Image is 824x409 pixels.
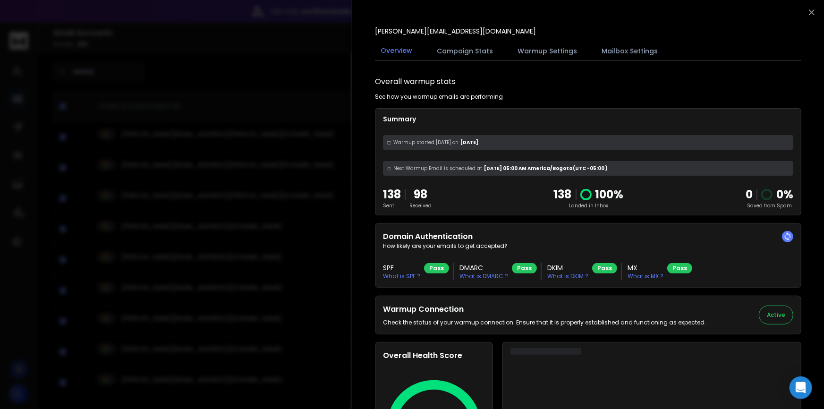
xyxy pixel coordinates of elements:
[431,41,499,61] button: Campaign Stats
[383,263,420,273] h3: SPF
[383,202,401,209] p: Sent
[383,135,793,150] div: [DATE]
[383,187,401,202] p: 138
[375,76,456,87] h1: Overall warmup stats
[628,263,663,273] h3: MX
[790,376,812,399] div: Open Intercom Messenger
[424,263,449,273] div: Pass
[592,263,617,273] div: Pass
[759,306,793,324] button: Active
[547,263,588,273] h3: DKIM
[512,41,583,61] button: Warmup Settings
[383,350,485,361] h2: Overall Health Score
[383,242,793,250] p: How likely are your emails to get accepted?
[383,304,706,315] h2: Warmup Connection
[459,263,508,273] h3: DMARC
[547,273,588,280] p: What is DKIM ?
[383,161,793,176] div: [DATE] 05:00 AM America/Bogota (UTC -05:00 )
[393,139,459,146] span: Warmup started [DATE] on
[383,114,793,124] p: Summary
[375,26,536,36] p: [PERSON_NAME][EMAIL_ADDRESS][DOMAIN_NAME]
[554,187,572,202] p: 138
[595,187,624,202] p: 100 %
[375,40,418,62] button: Overview
[554,202,624,209] p: Landed in Inbox
[383,231,793,242] h2: Domain Authentication
[383,273,420,280] p: What is SPF ?
[393,165,482,172] span: Next Warmup Email is scheduled at
[596,41,663,61] button: Mailbox Settings
[746,187,753,202] strong: 0
[409,187,432,202] p: 98
[459,273,508,280] p: What is DMARC ?
[409,202,432,209] p: Received
[512,263,537,273] div: Pass
[667,263,692,273] div: Pass
[375,93,503,101] p: See how you warmup emails are performing
[746,202,793,209] p: Saved from Spam
[383,319,706,326] p: Check the status of your warmup connection. Ensure that it is properly established and functionin...
[776,187,793,202] p: 0 %
[628,273,663,280] p: What is MX ?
